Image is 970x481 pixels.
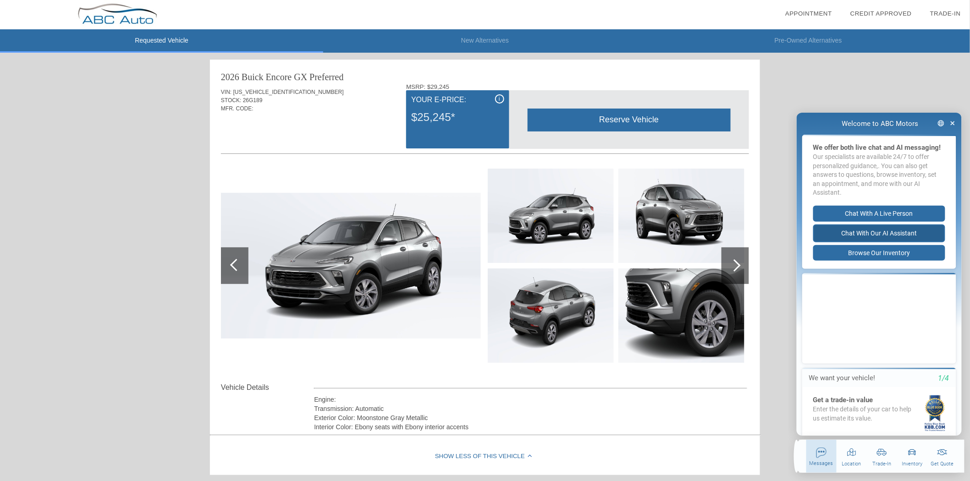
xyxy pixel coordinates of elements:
[323,29,646,53] li: New Alternatives
[314,413,747,422] div: Exterior Color: Moonstone Gray Metallic
[221,193,481,339] img: 52e6d9de66b88525c729ed8a0cfc983b.jpg
[930,10,961,17] a: Trade-In
[406,83,749,90] div: MSRP: $29,245
[488,169,614,263] img: 78aaf7b8b2541e1f22d796fbb320f50d.jpg
[528,109,731,131] div: Reserve Vehicle
[221,71,307,83] div: 2026 Buick Encore GX
[411,105,504,129] div: $25,245*
[233,89,344,95] span: [US_VEHICLE_IDENTIFICATION_NUMBER]
[221,97,241,104] span: STOCK:
[647,29,970,53] li: Pre-Owned Alternatives
[314,404,747,413] div: Transmission: Automatic
[499,96,500,102] span: i
[788,104,970,481] iframe: Chat Assistance
[411,94,504,105] div: Your E-Price:
[488,268,614,363] img: 087433ba3e6bd0ad9fd42aca3c631a59.jpg
[221,105,254,112] span: MFR. CODE:
[314,395,747,404] div: Engine:
[618,169,744,263] img: 3fe1078cee0a321d82d029d6e097f2f4.jpg
[221,126,749,141] div: Quoted on [DATE] 4:52:15 PM
[221,382,314,393] div: Vehicle Details
[314,422,747,432] div: Interior Color: Ebony seats with Ebony interior accents
[785,10,832,17] a: Appointment
[221,89,231,95] span: VIN:
[243,97,263,104] span: 26G189
[309,71,343,83] div: Preferred
[210,438,760,475] div: Show Less of this Vehicle
[850,10,912,17] a: Credit Approved
[618,268,744,363] img: 99a5a788f84afc7339cbf0860b894b47.jpg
